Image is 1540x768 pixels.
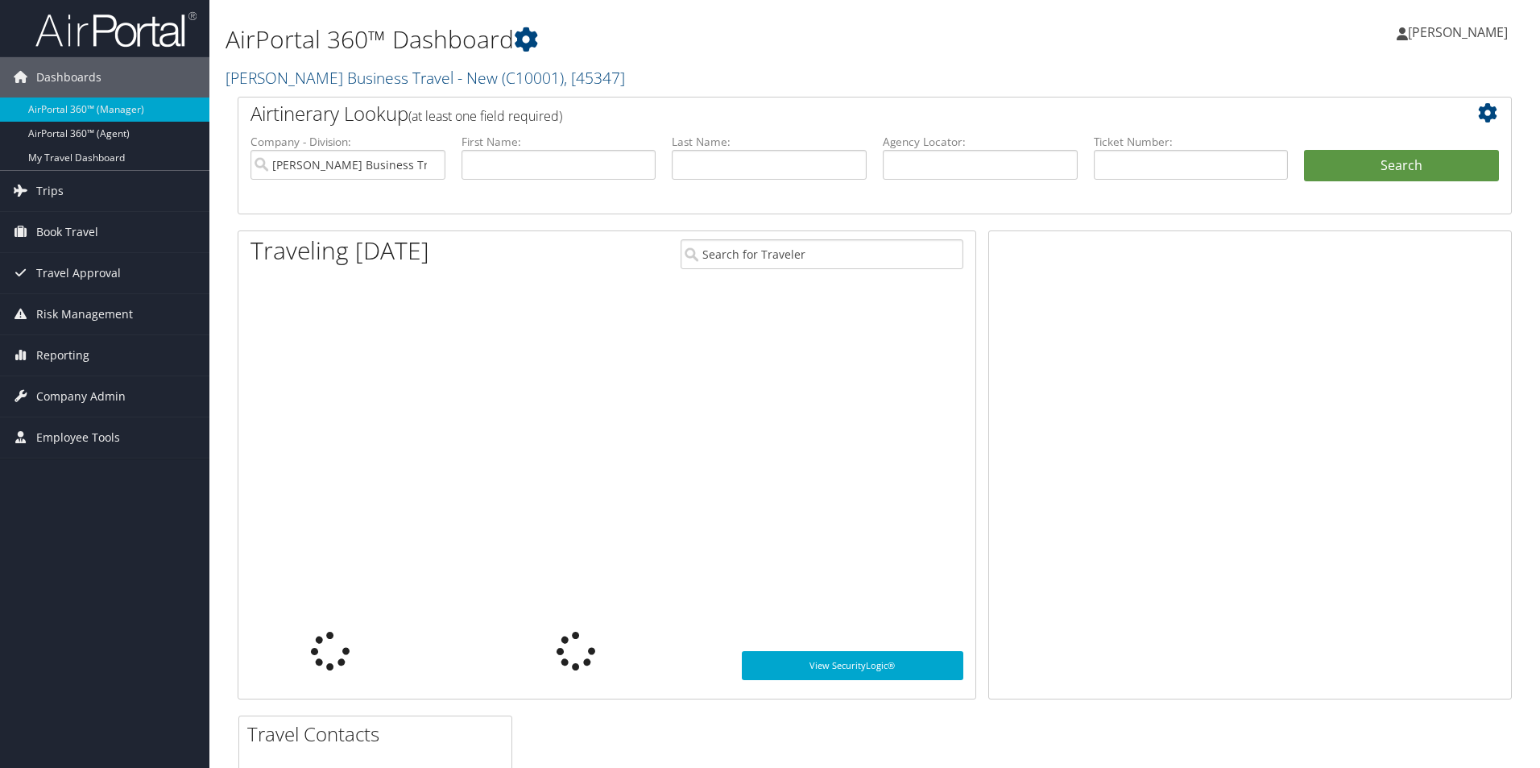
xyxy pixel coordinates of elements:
[36,171,64,211] span: Trips
[226,23,1091,56] h1: AirPortal 360™ Dashboard
[1408,23,1508,41] span: [PERSON_NAME]
[1304,150,1499,182] button: Search
[1094,134,1289,150] label: Ticket Number:
[36,294,133,334] span: Risk Management
[36,212,98,252] span: Book Travel
[742,651,963,680] a: View SecurityLogic®
[462,134,656,150] label: First Name:
[502,67,564,89] span: ( C10001 )
[883,134,1078,150] label: Agency Locator:
[36,253,121,293] span: Travel Approval
[672,134,867,150] label: Last Name:
[1397,8,1524,56] a: [PERSON_NAME]
[564,67,625,89] span: , [ 45347 ]
[250,100,1393,127] h2: Airtinerary Lookup
[36,335,89,376] span: Reporting
[36,57,101,98] span: Dashboards
[681,239,963,269] input: Search for Traveler
[35,10,197,48] img: airportal-logo.png
[247,720,511,748] h2: Travel Contacts
[36,376,126,417] span: Company Admin
[250,234,429,268] h1: Traveling [DATE]
[408,107,562,125] span: (at least one field required)
[36,417,120,458] span: Employee Tools
[226,67,625,89] a: [PERSON_NAME] Business Travel - New
[250,134,445,150] label: Company - Division:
